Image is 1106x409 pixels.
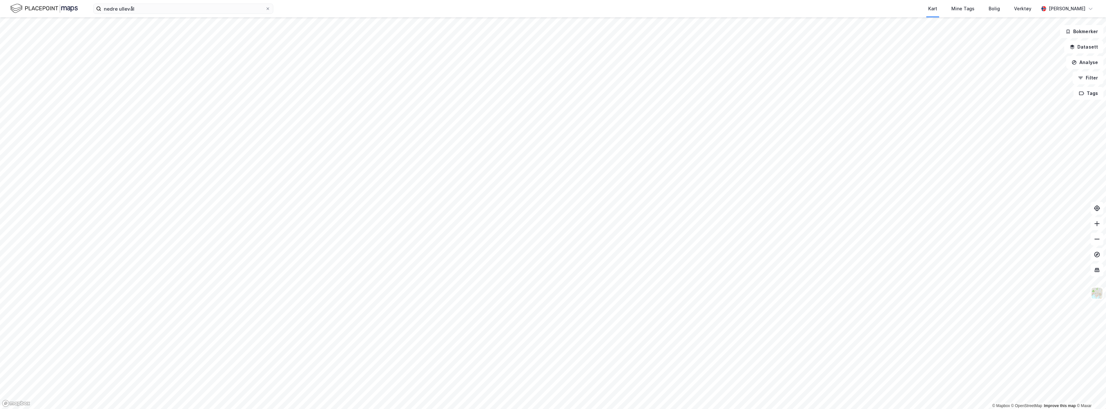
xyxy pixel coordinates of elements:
[992,404,1010,408] a: Mapbox
[10,3,78,14] img: logo.f888ab2527a4732fd821a326f86c7f29.svg
[1091,287,1103,299] img: Z
[1044,404,1076,408] a: Improve this map
[1049,5,1085,13] div: [PERSON_NAME]
[1074,378,1106,409] iframe: Chat Widget
[1011,404,1042,408] a: OpenStreetMap
[989,5,1000,13] div: Bolig
[1014,5,1031,13] div: Verktøy
[101,4,265,14] input: Søk på adresse, matrikkel, gårdeiere, leietakere eller personer
[1073,71,1103,84] button: Filter
[2,400,30,407] a: Mapbox homepage
[1074,87,1103,100] button: Tags
[1060,25,1103,38] button: Bokmerker
[1064,41,1103,53] button: Datasett
[928,5,937,13] div: Kart
[1066,56,1103,69] button: Analyse
[1074,378,1106,409] div: Kontrollprogram for chat
[951,5,975,13] div: Mine Tags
